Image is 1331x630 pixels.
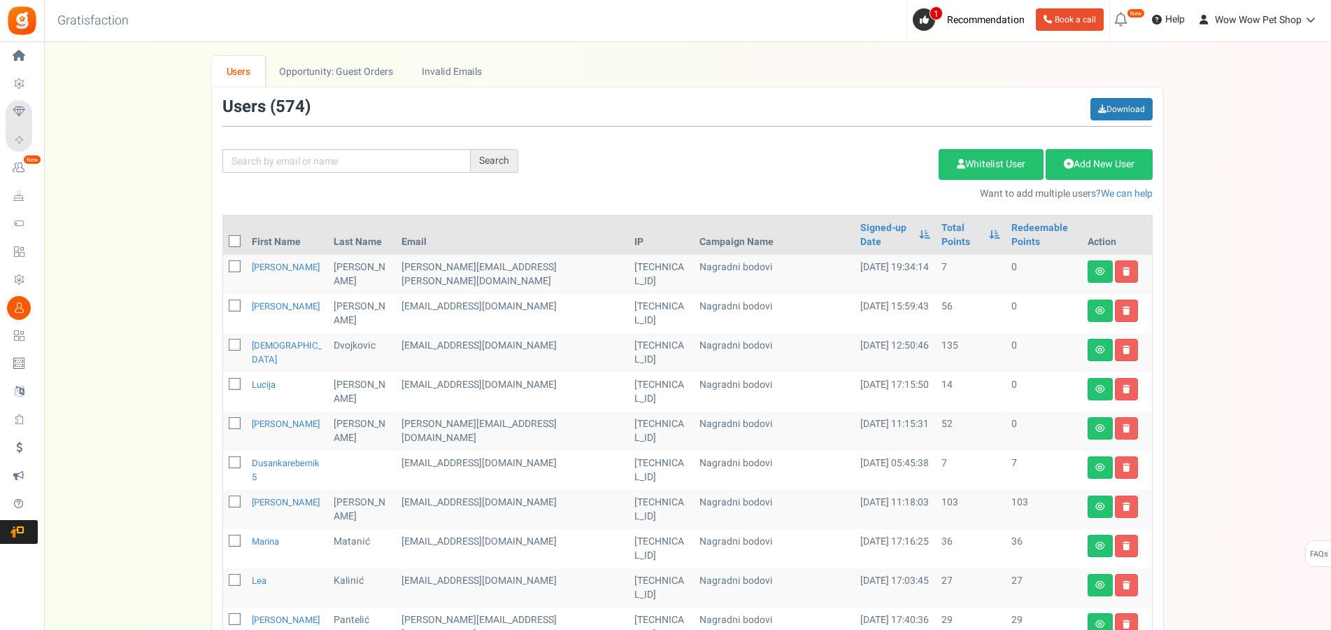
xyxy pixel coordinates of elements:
td: [TECHNICAL_ID] [629,294,693,333]
a: Signed-up Date [860,221,912,249]
td: [TECHNICAL_ID] [629,255,693,294]
td: 0 [1006,372,1082,412]
td: [TECHNICAL_ID] [629,412,693,451]
i: View details [1095,307,1105,315]
span: Help [1162,13,1185,27]
td: Nagradni bodovi [694,412,855,451]
td: [DATE] 19:34:14 [855,255,936,294]
td: [PERSON_NAME] [328,490,395,529]
th: IP [629,216,693,255]
a: New [6,156,38,180]
a: Invalid Emails [408,56,497,87]
a: Help [1146,8,1190,31]
i: Delete user [1123,581,1130,589]
td: [DATE] 05:45:38 [855,451,936,490]
td: Nagradni bodovi [694,294,855,333]
td: [EMAIL_ADDRESS][DOMAIN_NAME] [396,372,629,412]
i: Delete user [1123,424,1130,433]
i: Delete user [1123,542,1130,550]
td: 14 [936,372,1006,412]
th: Last Name [328,216,395,255]
td: [PERSON_NAME] [328,255,395,294]
i: View details [1095,463,1105,472]
a: Redeemable Points [1011,221,1076,249]
td: 7 [1006,451,1082,490]
a: Marina [252,535,279,548]
td: Dvojkovic [328,333,395,372]
a: [DEMOGRAPHIC_DATA] [252,339,322,366]
td: [TECHNICAL_ID] [629,372,693,412]
i: Delete user [1123,267,1130,276]
td: 7 [936,255,1006,294]
em: New [1127,8,1145,18]
i: View details [1095,346,1105,354]
td: customer [396,451,629,490]
td: customer [396,294,629,333]
th: Email [396,216,629,255]
a: [PERSON_NAME] [252,417,320,430]
td: [DATE] 11:18:03 [855,490,936,529]
th: Campaign Name [694,216,855,255]
td: 52 [936,412,1006,451]
td: [EMAIL_ADDRESS][DOMAIN_NAME] [396,568,629,608]
i: View details [1095,424,1105,433]
td: 27 [1006,568,1082,608]
td: [TECHNICAL_ID] [629,529,693,568]
i: Delete user [1123,620,1130,629]
td: 0 [1006,333,1082,372]
td: [PERSON_NAME][EMAIL_ADDRESS][DOMAIN_NAME] [396,412,629,451]
td: customer [396,529,629,568]
i: Delete user [1123,346,1130,354]
a: Download [1090,98,1153,120]
i: Delete user [1123,307,1130,315]
span: Wow Wow Pet Shop [1215,13,1302,27]
td: [DATE] 17:03:45 [855,568,936,608]
i: View details [1095,503,1105,511]
td: Nagradni bodovi [694,333,855,372]
h3: Users ( ) [222,98,311,116]
input: Search by email or name [222,149,471,173]
td: Nagradni bodovi [694,451,855,490]
td: Nagradni bodovi [694,568,855,608]
td: [DATE] 15:59:43 [855,294,936,333]
i: Delete user [1123,385,1130,393]
img: Gratisfaction [6,5,38,36]
td: customer [396,333,629,372]
td: 36 [936,529,1006,568]
span: 1 [930,6,943,20]
i: Delete user [1123,503,1130,511]
td: customer [396,255,629,294]
a: [PERSON_NAME] [252,300,320,313]
td: 0 [1006,412,1082,451]
span: 574 [276,94,305,119]
i: View details [1095,581,1105,589]
td: Nagradni bodovi [694,490,855,529]
a: Whitelist User [939,149,1044,180]
td: 56 [936,294,1006,333]
a: Users [212,56,265,87]
td: Matanić [328,529,395,568]
span: Recommendation [947,13,1025,27]
th: First Name [246,216,328,255]
a: Total Points [941,221,982,249]
i: View details [1095,267,1105,276]
i: View details [1095,385,1105,393]
a: [PERSON_NAME] [252,496,320,509]
td: 135 [936,333,1006,372]
a: Lea [252,574,266,587]
td: 36 [1006,529,1082,568]
p: Want to add multiple users? [539,187,1153,201]
td: Nagradni bodovi [694,372,855,412]
td: [DATE] 17:16:25 [855,529,936,568]
td: [TECHNICAL_ID] [629,568,693,608]
em: New [23,155,41,164]
a: Lucija [252,378,276,391]
a: Opportunity: Guest Orders [265,56,407,87]
a: Book a call [1036,8,1104,31]
td: [DATE] 11:15:31 [855,412,936,451]
span: FAQs [1309,541,1328,568]
td: [PERSON_NAME] [328,412,395,451]
td: Nagradni bodovi [694,529,855,568]
td: 103 [936,490,1006,529]
a: We can help [1101,186,1153,201]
